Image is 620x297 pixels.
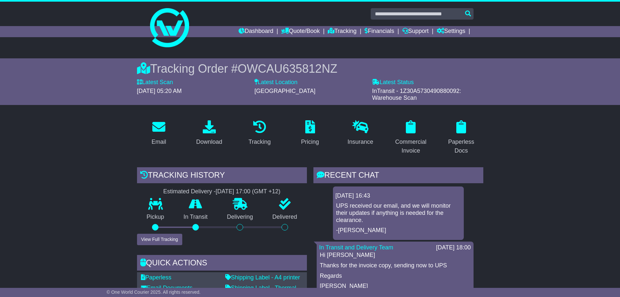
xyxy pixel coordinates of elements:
div: Tracking Order # [137,62,483,76]
span: [GEOGRAPHIC_DATA] [255,88,315,94]
span: InTransit - 1Z30A5730490880092: Warehouse Scan [372,88,461,101]
a: Tracking [244,118,275,149]
p: Thanks for the invoice copy, sending now to UPS [320,262,470,269]
p: Delivered [263,214,307,221]
div: Email [151,138,166,146]
div: [DATE] 18:00 [436,244,471,251]
div: Pricing [301,138,319,146]
a: In Transit and Delivery Team [319,244,393,251]
p: -[PERSON_NAME] [336,227,461,234]
a: Email Documents [141,285,193,291]
a: Download [192,118,227,149]
span: OWCAU635812NZ [238,62,337,75]
div: Commercial Invoice [393,138,429,155]
a: Shipping Label - A4 printer [225,274,300,281]
p: Hi [PERSON_NAME] [320,252,470,259]
a: Insurance [343,118,378,149]
label: Latest Status [372,79,414,86]
a: Commercial Invoice [389,118,433,157]
a: Support [402,26,429,37]
a: Settings [437,26,465,37]
a: Email [147,118,170,149]
div: Estimated Delivery - [137,188,307,195]
p: UPS received our email, and we will monitor their updates if anything is needed for the clearance. [336,202,461,224]
div: [DATE] 17:00 (GMT +12) [216,188,281,195]
a: Pricing [297,118,323,149]
div: Paperless Docs [444,138,479,155]
p: Regards [320,273,470,280]
a: Paperless Docs [439,118,483,157]
a: Paperless [141,274,172,281]
div: Tracking history [137,167,307,185]
label: Latest Location [255,79,297,86]
p: Delivering [217,214,263,221]
a: Tracking [328,26,356,37]
a: Dashboard [239,26,273,37]
p: [PERSON_NAME] [320,283,470,290]
div: RECENT CHAT [313,167,483,185]
label: Latest Scan [137,79,173,86]
div: Insurance [348,138,373,146]
div: Download [196,138,222,146]
span: © One World Courier 2025. All rights reserved. [107,290,201,295]
div: Quick Actions [137,255,307,273]
a: Quote/Book [281,26,320,37]
p: Pickup [137,214,174,221]
div: Tracking [248,138,270,146]
a: Financials [365,26,394,37]
div: [DATE] 16:43 [336,192,461,200]
p: In Transit [174,214,217,221]
button: View Full Tracking [137,234,182,245]
span: [DATE] 05:20 AM [137,88,182,94]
